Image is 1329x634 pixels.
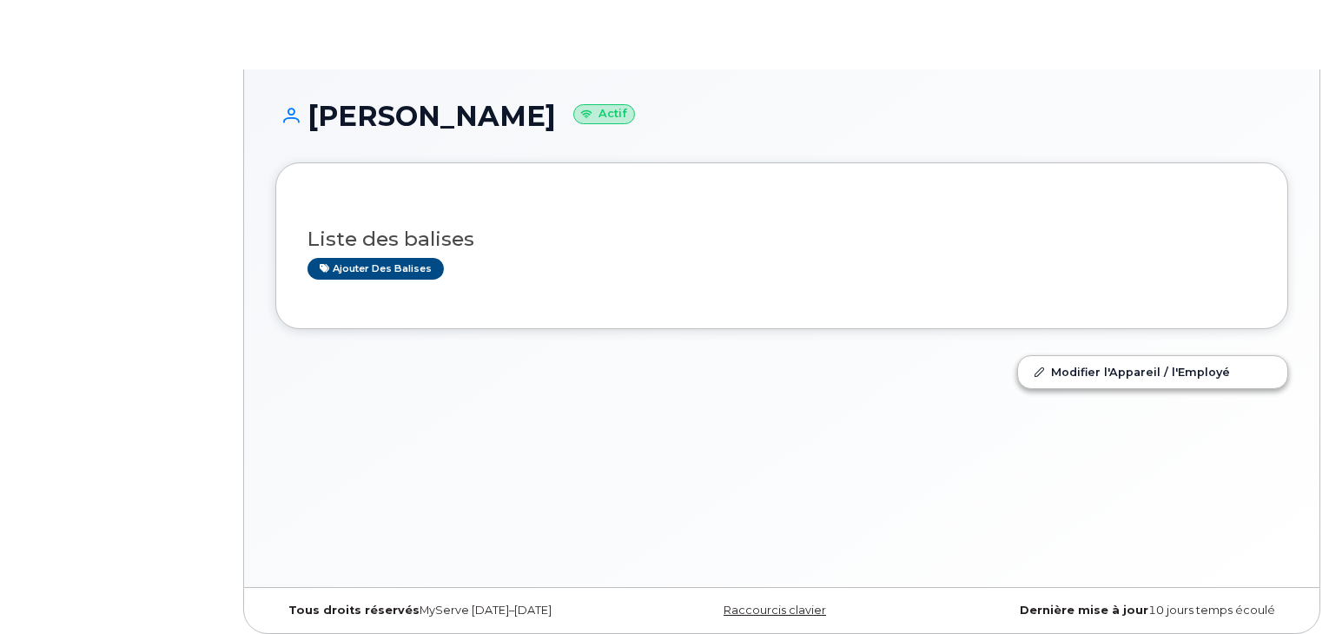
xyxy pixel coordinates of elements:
a: Ajouter des balises [307,258,444,280]
a: Raccourcis clavier [724,604,826,617]
strong: Dernière mise à jour [1020,604,1148,617]
div: 10 jours temps écoulé [950,604,1288,617]
small: Actif [573,104,635,124]
div: MyServe [DATE]–[DATE] [275,604,613,617]
strong: Tous droits réservés [288,604,420,617]
h3: Liste des balises [307,228,1256,250]
h1: [PERSON_NAME] [275,101,1288,131]
a: Modifier l'Appareil / l'Employé [1018,356,1287,387]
